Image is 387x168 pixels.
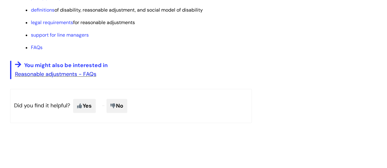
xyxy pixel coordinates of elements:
[31,7,54,13] a: definitions
[31,19,135,26] span: for reasonable adjustments
[31,44,43,51] a: FAQs
[106,99,127,113] span: No
[31,7,203,13] span: of disability, reasonable adjustment, and social model of disability
[24,62,108,69] span: You might also be interested in
[10,89,252,123] p: Did you find it helpful?
[31,32,89,38] a: support for line managers
[15,70,96,78] a: Reasonable adjustments - FAQs
[73,99,96,113] span: Yes
[31,19,73,26] a: legal requirements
